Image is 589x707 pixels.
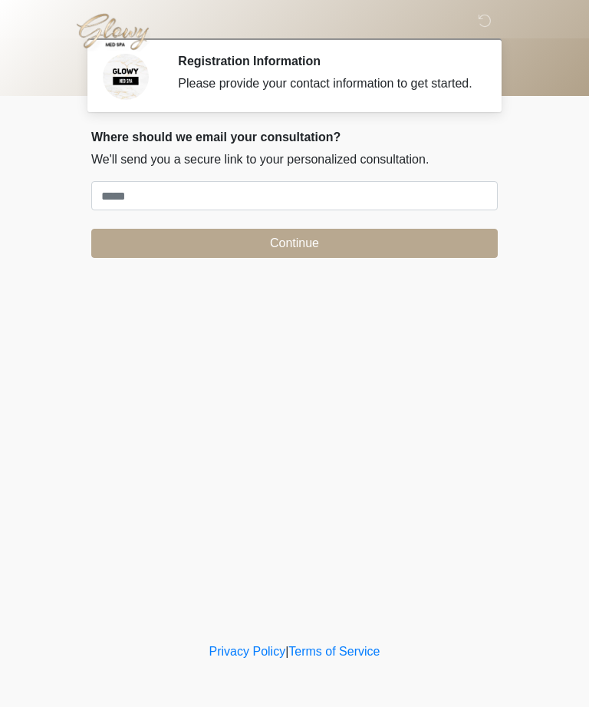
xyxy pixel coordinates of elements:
img: Agent Avatar [103,54,149,100]
a: Terms of Service [288,645,380,658]
a: | [285,645,288,658]
div: Please provide your contact information to get started. [178,74,475,93]
a: Privacy Policy [209,645,286,658]
h2: Where should we email your consultation? [91,130,498,144]
img: Glowy Med Spa Logo [76,12,150,51]
p: We'll send you a secure link to your personalized consultation. [91,150,498,169]
button: Continue [91,229,498,258]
